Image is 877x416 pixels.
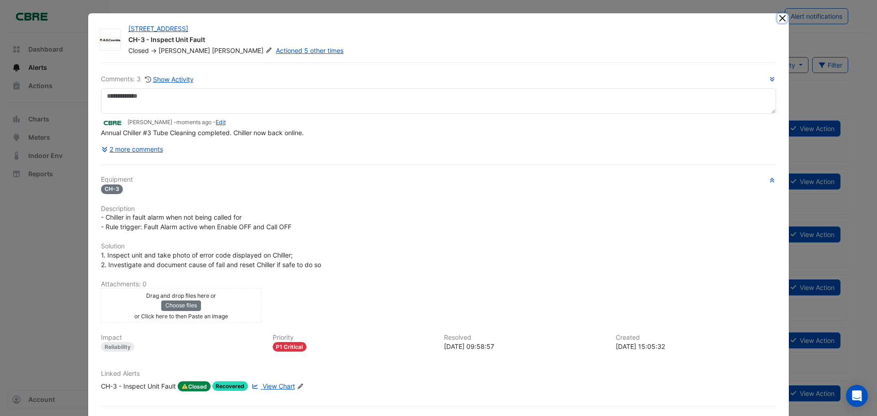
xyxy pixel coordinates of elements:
[100,36,121,45] img: AG Coombs
[101,176,776,184] h6: Equipment
[101,342,134,352] div: Reliability
[846,385,868,407] div: Open Intercom Messenger
[273,342,307,352] div: P1 Critical
[178,381,211,391] span: Closed
[273,334,433,342] h6: Priority
[212,46,274,55] span: [PERSON_NAME]
[444,342,605,351] div: [DATE] 09:58:57
[101,251,321,269] span: 1. Inspect unit and take photo of error code displayed on Chiller; 2. Investigate and document ca...
[101,184,123,194] span: CH-3
[144,74,194,84] button: Show Activity
[127,118,226,126] small: [PERSON_NAME] - -
[101,141,164,157] button: 2 more comments
[101,74,194,84] div: Comments: 3
[616,334,777,342] h6: Created
[101,370,776,378] h6: Linked Alerts
[250,381,295,391] a: View Chart
[276,47,343,54] a: Actioned 5 other times
[263,382,295,390] span: View Chart
[616,342,777,351] div: [DATE] 15:05:32
[134,313,228,320] small: or Click here to then Paste an image
[101,213,291,231] span: - Chiller in fault alarm when not being called for - Rule trigger: Fault Alarm active when Enable...
[158,47,210,54] span: [PERSON_NAME]
[101,118,124,128] img: CBRE Charter Hall
[212,381,248,391] span: Recovered
[146,292,216,299] small: Drag and drop files here or
[101,129,304,137] span: Annual Chiller #3 Tube Cleaning completed. Chiller now back online.
[101,280,776,288] h6: Attachments: 0
[101,242,776,250] h6: Solution
[777,13,787,23] button: Close
[176,119,211,126] span: 2025-09-01 09:58:56
[216,119,226,126] a: Edit
[101,381,176,391] div: CH-3 - Inspect Unit Fault
[151,47,157,54] span: ->
[128,35,767,46] div: CH-3 - Inspect Unit Fault
[101,334,262,342] h6: Impact
[128,47,149,54] span: Closed
[297,383,304,390] fa-icon: Edit Linked Alerts
[128,25,188,32] a: [STREET_ADDRESS]
[101,205,776,213] h6: Description
[161,300,201,311] button: Choose files
[444,334,605,342] h6: Resolved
